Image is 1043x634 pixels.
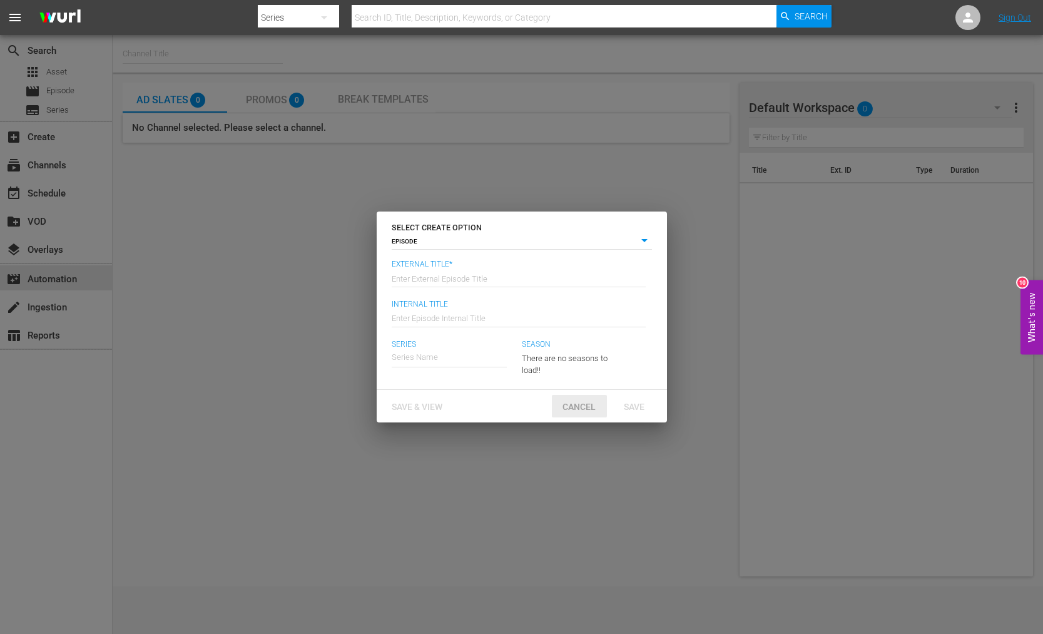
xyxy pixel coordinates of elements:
button: Save [607,395,662,417]
button: Cancel [552,395,607,417]
div: 10 [1017,277,1027,287]
span: Season [522,340,619,350]
span: Search [795,5,828,28]
span: External Title* [392,260,646,270]
button: Save & View [382,395,452,417]
div: There are no seasons to load!! [522,342,619,377]
img: ans4CAIJ8jUAAAAAAAAAAAAAAAAAAAAAAAAgQb4GAAAAAAAAAAAAAAAAAAAAAAAAJMjXAAAAAAAAAAAAAAAAAAAAAAAAgAT5G... [30,3,90,33]
a: Sign Out [999,13,1031,23]
span: Internal Title [392,300,646,310]
button: Open Feedback Widget [1020,280,1043,354]
span: Series [392,340,507,350]
span: menu [8,10,23,25]
span: Save & View [382,402,452,412]
div: EPISODE [392,234,652,250]
h6: SELECT CREATE OPTION [392,222,652,234]
span: Cancel [552,402,606,412]
span: Save [614,402,654,412]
